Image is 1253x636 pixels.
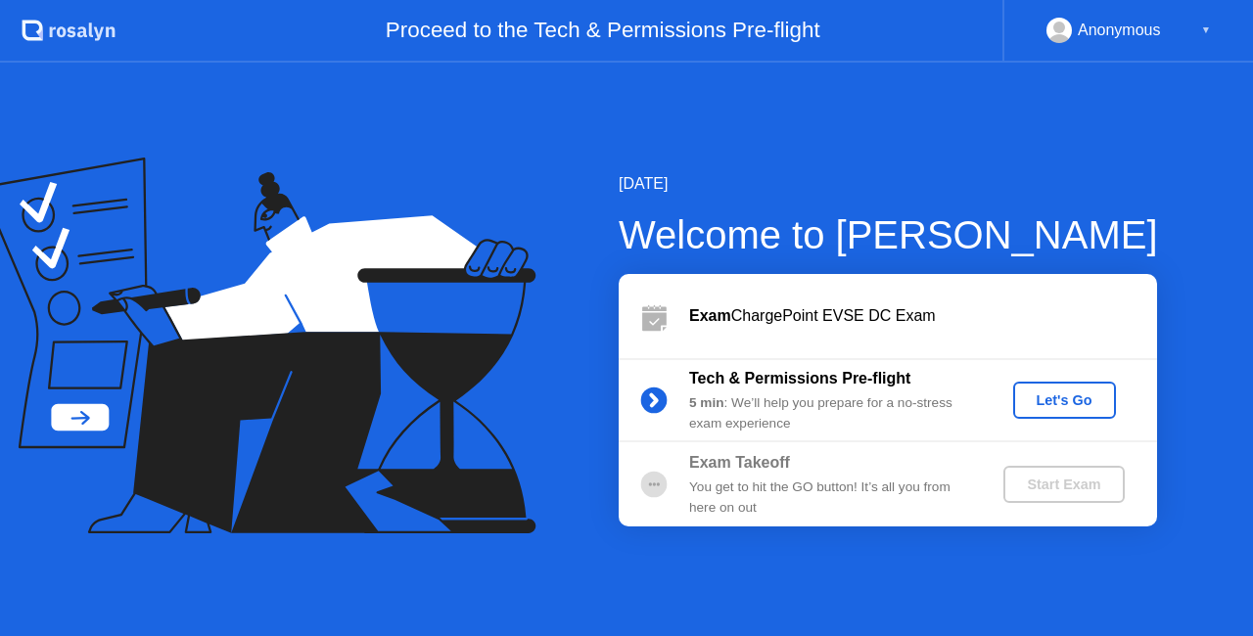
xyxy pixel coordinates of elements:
div: Let's Go [1021,392,1108,408]
b: Tech & Permissions Pre-flight [689,370,910,386]
b: Exam [689,307,731,324]
b: Exam Takeoff [689,454,790,471]
div: You get to hit the GO button! It’s all you from here on out [689,477,971,518]
div: Anonymous [1078,18,1161,43]
div: Start Exam [1011,477,1116,492]
div: [DATE] [619,172,1158,196]
div: ChargePoint EVSE DC Exam [689,304,1157,328]
div: : We’ll help you prepare for a no-stress exam experience [689,393,971,433]
b: 5 min [689,395,724,410]
button: Let's Go [1013,382,1116,419]
div: Welcome to [PERSON_NAME] [619,205,1158,264]
div: ▼ [1201,18,1211,43]
button: Start Exam [1003,466,1124,503]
